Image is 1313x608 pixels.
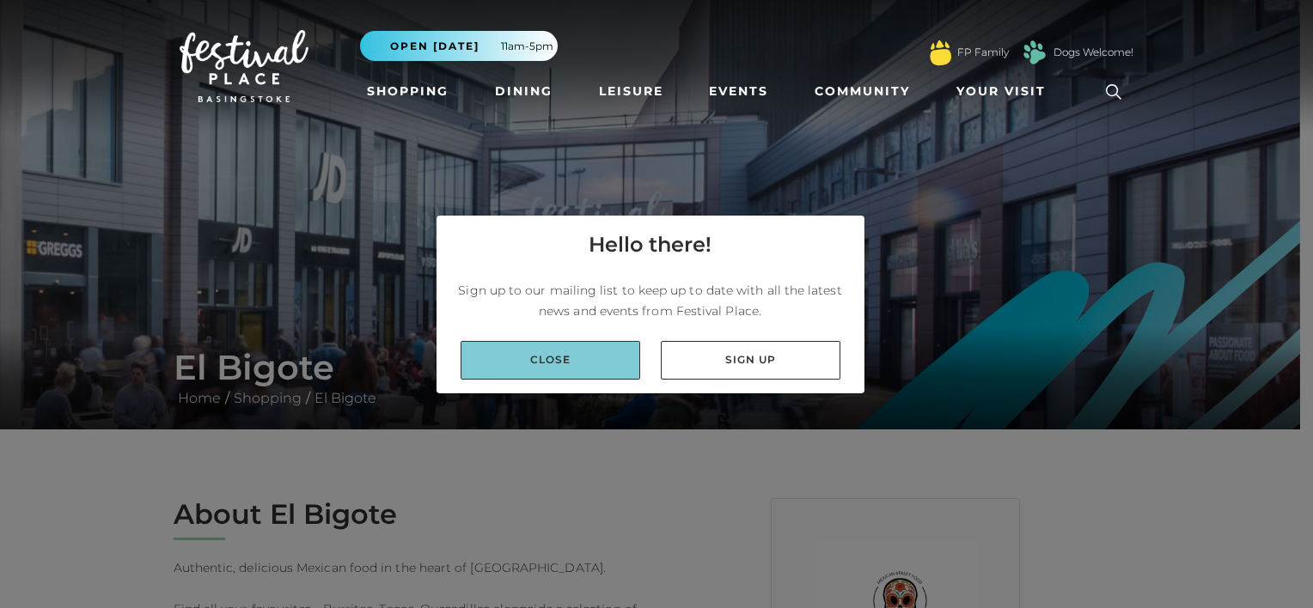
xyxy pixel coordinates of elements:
[180,30,308,102] img: Festival Place Logo
[390,39,479,54] span: Open [DATE]
[488,76,559,107] a: Dining
[501,39,553,54] span: 11am-5pm
[360,31,558,61] button: Open [DATE] 11am-5pm
[808,76,917,107] a: Community
[461,341,640,380] a: Close
[592,76,670,107] a: Leisure
[950,76,1061,107] a: Your Visit
[360,76,455,107] a: Shopping
[450,280,851,321] p: Sign up to our mailing list to keep up to date with all the latest news and events from Festival ...
[589,229,711,260] h4: Hello there!
[1053,45,1133,60] a: Dogs Welcome!
[661,341,840,380] a: Sign up
[957,45,1009,60] a: FP Family
[956,82,1046,100] span: Your Visit
[702,76,775,107] a: Events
